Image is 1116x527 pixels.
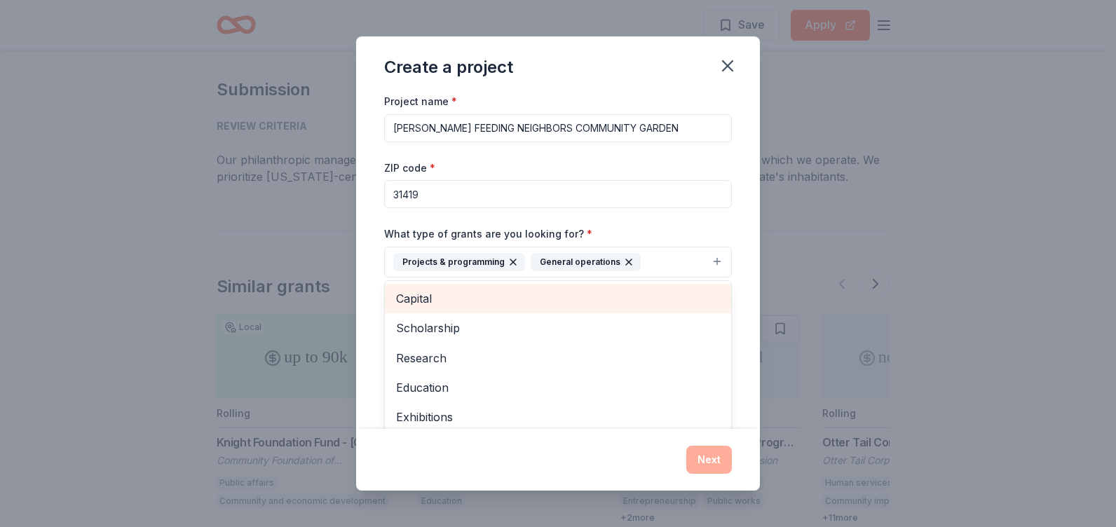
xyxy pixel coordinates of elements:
div: General operations [531,253,641,271]
span: Education [396,378,720,397]
div: Projects & programming [393,253,525,271]
span: Scholarship [396,319,720,337]
button: Projects & programmingGeneral operations [384,247,732,278]
span: Exhibitions [396,408,720,426]
span: Research [396,349,720,367]
span: Capital [396,289,720,308]
div: Projects & programmingGeneral operations [384,280,732,449]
